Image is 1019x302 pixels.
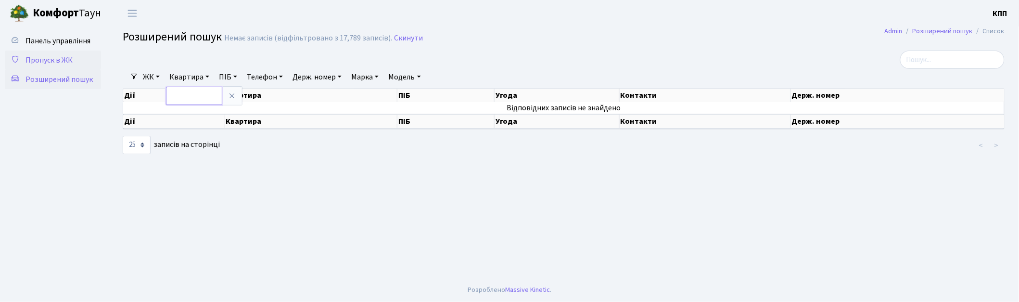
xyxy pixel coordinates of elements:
b: Комфорт [33,5,79,21]
input: Пошук... [900,51,1005,69]
a: Квартира [166,69,213,85]
label: записів на сторінці [123,136,220,154]
th: Дії [123,89,225,102]
th: Квартира [225,114,397,129]
select: записів на сторінці [123,136,151,154]
a: Держ. номер [289,69,345,85]
a: Панель управління [5,31,101,51]
li: Список [973,26,1005,37]
a: Модель [384,69,424,85]
button: Переключити навігацію [120,5,144,21]
a: Марка [347,69,382,85]
span: Пропуск в ЖК [25,55,73,66]
a: Скинути [394,34,423,43]
div: Немає записів (відфільтровано з 17,789 записів). [224,34,392,43]
a: Розширений пошук [5,70,101,89]
th: Контакти [620,89,791,102]
th: Контакти [620,114,791,129]
div: Розроблено . [468,285,551,295]
a: КПП [993,8,1007,19]
td: Відповідних записів не знайдено [123,102,1005,114]
th: Угода [495,114,620,129]
th: Квартира [225,89,397,102]
a: Massive Kinetic [505,285,550,295]
nav: breadcrumb [870,21,1019,41]
th: Держ. номер [791,114,1005,129]
span: Розширений пошук [25,74,93,85]
a: Пропуск в ЖК [5,51,101,70]
span: Панель управління [25,36,90,46]
th: Дії [123,114,225,129]
span: Таун [33,5,101,22]
a: ПІБ [215,69,241,85]
a: Телефон [243,69,287,85]
a: Розширений пошук [913,26,973,36]
th: Угода [495,89,620,102]
a: ЖК [139,69,164,85]
th: ПІБ [397,89,495,102]
th: Держ. номер [791,89,1005,102]
a: Admin [885,26,903,36]
th: ПІБ [397,114,495,129]
span: Розширений пошук [123,28,222,45]
img: logo.png [10,4,29,23]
